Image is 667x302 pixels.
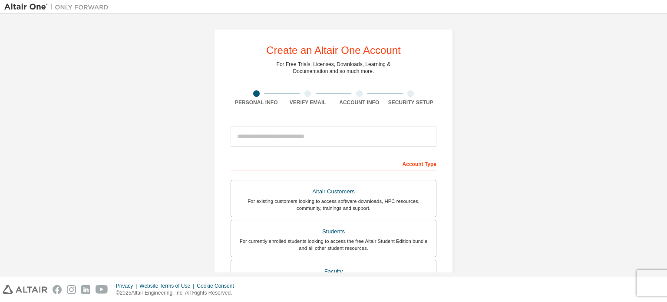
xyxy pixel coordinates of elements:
div: Cookie Consent [197,282,239,289]
div: Create an Altair One Account [266,45,401,56]
img: Altair One [4,3,113,11]
div: Faculty [236,265,431,278]
div: Students [236,226,431,238]
img: facebook.svg [53,285,62,294]
img: altair_logo.svg [3,285,47,294]
div: For currently enrolled students looking to access the free Altair Student Edition bundle and all ... [236,238,431,252]
div: Security Setup [385,99,437,106]
p: © 2025 Altair Engineering, Inc. All Rights Reserved. [116,289,239,297]
div: For Free Trials, Licenses, Downloads, Learning & Documentation and so much more. [277,61,391,75]
div: Account Info [333,99,385,106]
div: Altair Customers [236,186,431,198]
div: Privacy [116,282,139,289]
div: Verify Email [282,99,334,106]
img: youtube.svg [96,285,108,294]
div: Account Type [231,156,436,170]
div: Personal Info [231,99,282,106]
img: instagram.svg [67,285,76,294]
img: linkedin.svg [81,285,90,294]
div: For existing customers looking to access software downloads, HPC resources, community, trainings ... [236,198,431,212]
div: Website Terms of Use [139,282,197,289]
